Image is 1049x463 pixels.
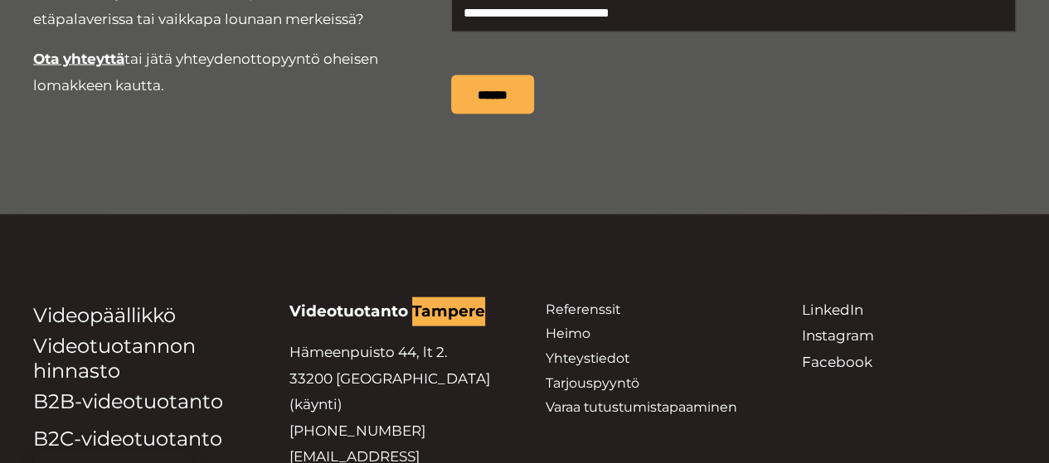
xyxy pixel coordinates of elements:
a: Instagram [801,327,873,344]
a: Varaa tutustumistapaaminen [546,399,737,415]
p: tai jätä yhteydenottopyyntö oheisen lomakkeen kautta. [33,46,410,99]
a: Tarjouspyyntö [546,375,639,391]
a: Facebook [801,354,872,370]
a: B2B-videotuotanto [33,389,223,413]
a: Referenssit [546,301,620,317]
span: Ota yhteyttä [33,51,124,67]
a: Heimo [546,326,590,341]
nav: Valikko [546,297,760,421]
a: Yhteystiedot [546,350,629,366]
a: LinkedIn [801,301,862,318]
a: [PHONE_NUMBER] [289,422,425,439]
aside: Footer Widget 3 [546,297,760,421]
a: B2C-videotuotanto [33,427,222,451]
a: Videopäällikkö [33,303,176,327]
strong: Videotuotanto Tampere [289,301,485,321]
a: Videotuotannon hinnasto [33,334,196,383]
